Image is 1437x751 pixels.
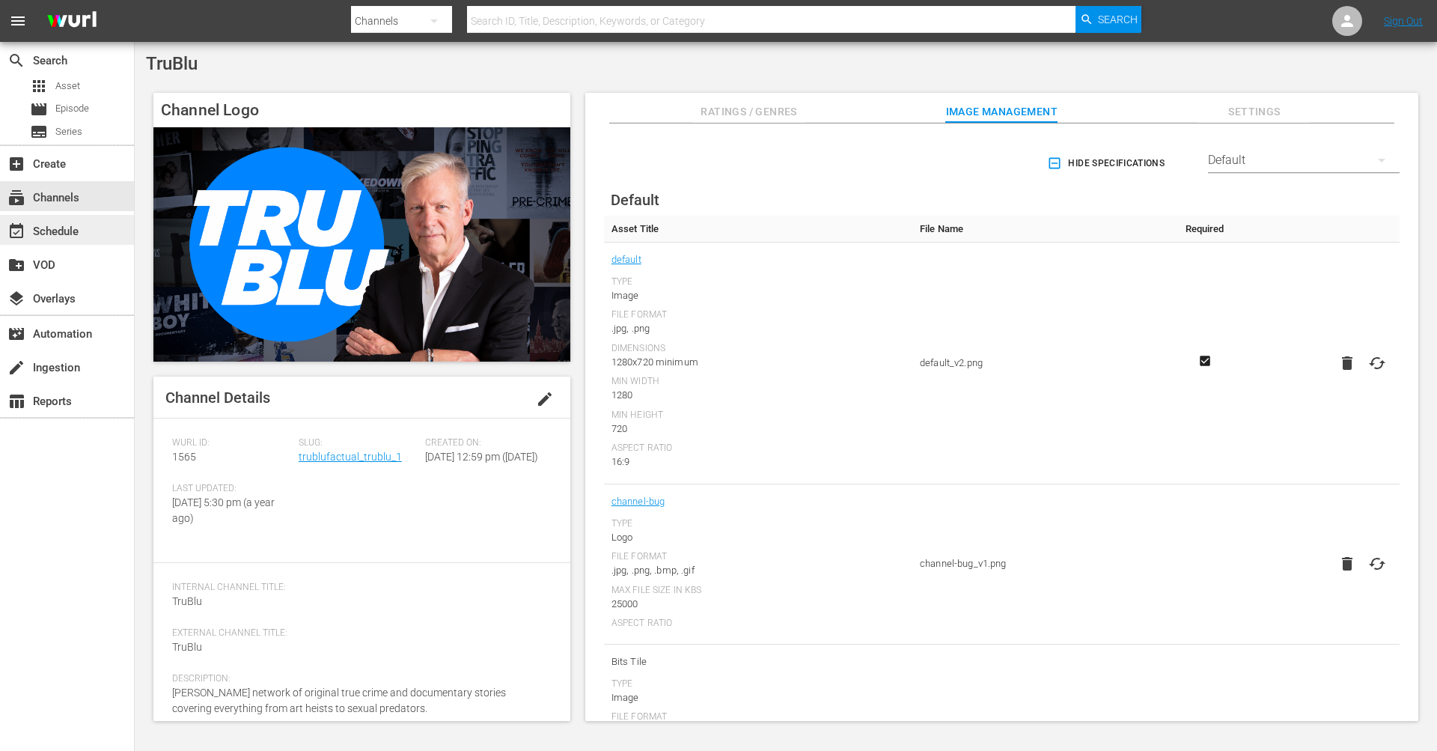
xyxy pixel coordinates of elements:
span: Ratings / Genres [693,103,805,121]
span: menu [9,12,27,30]
span: TruBlu [146,53,198,74]
span: [DATE] 5:30 pm (a year ago) [172,496,275,524]
div: Type [611,518,905,530]
div: File Format [611,551,905,563]
span: Episode [55,101,89,116]
span: Last Updated: [172,483,291,495]
button: Hide Specifications [1044,142,1171,184]
span: edit [536,390,554,408]
div: 25000 [611,597,905,612]
span: Channels [7,189,25,207]
span: Slug: [299,437,418,449]
div: Image [611,690,905,705]
span: Image Management [945,103,1058,121]
span: Description: [172,673,544,685]
div: Min Width [611,376,905,388]
th: Asset Title [604,216,912,243]
span: [PERSON_NAME] network of original true crime and documentary stories covering everything from art... [172,687,506,714]
h4: Channel Logo [153,93,570,127]
a: default [611,250,641,270]
span: Internal Channel Title: [172,582,544,594]
span: Overlays [7,290,25,308]
span: Episode [30,100,48,118]
span: VOD [7,256,25,274]
span: External Channel Title: [172,627,544,639]
span: TruBlu [172,641,202,653]
div: 1280x720 minimum [611,355,905,370]
span: Series [55,124,82,139]
span: Asset [30,77,48,95]
div: Type [611,276,905,288]
div: Logo [611,530,905,545]
div: 1280 [611,388,905,403]
div: .jpg, .png [611,321,905,336]
span: Search [7,52,25,70]
div: Type [611,678,905,690]
div: File Format [611,711,905,723]
span: Settings [1198,103,1311,121]
img: ans4CAIJ8jUAAAAAAAAAAAAAAAAAAAAAAAAgQb4GAAAAAAAAAAAAAAAAAAAAAAAAJMjXAAAAAAAAAAAAAAAAAAAAAAAAgAT5G... [36,4,108,39]
div: 16:9 [611,454,905,469]
span: Wurl ID: [172,437,291,449]
div: Dimensions [611,343,905,355]
div: Default [1208,139,1400,181]
svg: Required [1196,354,1214,368]
span: Default [611,191,659,209]
a: trublufactual_trublu_1 [299,451,402,463]
span: TruBlu [172,595,202,607]
span: Created On: [425,437,544,449]
button: edit [527,381,563,417]
td: default_v2.png [912,243,1172,484]
div: Image [611,288,905,303]
span: Create [7,155,25,173]
div: Max File Size In Kbs [611,585,905,597]
span: Reports [7,392,25,410]
div: File Format [611,309,905,321]
div: Aspect Ratio [611,443,905,454]
img: TruBlu [153,127,570,362]
span: Series [30,123,48,141]
th: Required [1172,216,1237,243]
div: .jpg, .png, .bmp, .gif [611,563,905,578]
span: 1565 [172,451,196,463]
td: channel-bug_v1.png [912,484,1172,645]
span: Search [1098,6,1138,33]
span: Schedule [7,222,25,240]
a: Sign Out [1384,15,1423,27]
span: Hide Specifications [1050,156,1165,171]
div: Aspect Ratio [611,618,905,630]
span: Automation [7,325,25,343]
th: File Name [912,216,1172,243]
span: [DATE] 12:59 pm ([DATE]) [425,451,538,463]
span: Bits Tile [611,652,905,672]
span: Asset [55,79,80,94]
a: channel-bug [611,492,665,511]
span: Ingestion [7,359,25,377]
span: Channel Details [165,389,270,407]
div: 720 [611,422,905,437]
div: Min Height [611,410,905,422]
button: Search [1076,6,1141,33]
